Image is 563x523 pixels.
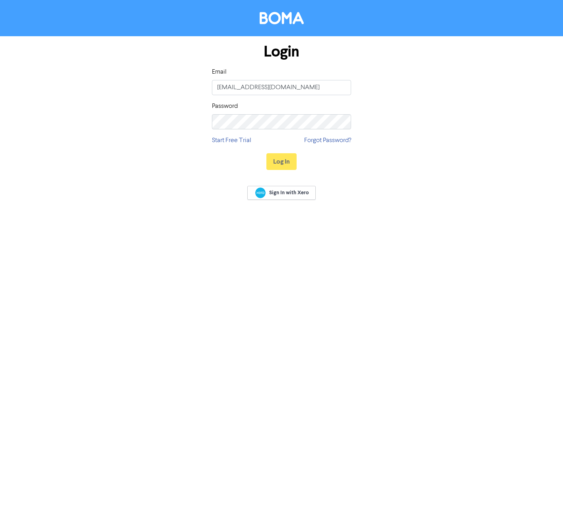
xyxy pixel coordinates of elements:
a: Sign In with Xero [247,186,316,200]
a: Start Free Trial [212,136,251,145]
span: Sign In with Xero [269,189,309,196]
img: Xero logo [255,187,266,198]
label: Password [212,101,238,111]
a: Forgot Password? [304,136,351,145]
label: Email [212,67,227,77]
button: Log In [266,153,297,170]
img: BOMA Logo [260,12,304,24]
h1: Login [212,43,351,61]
